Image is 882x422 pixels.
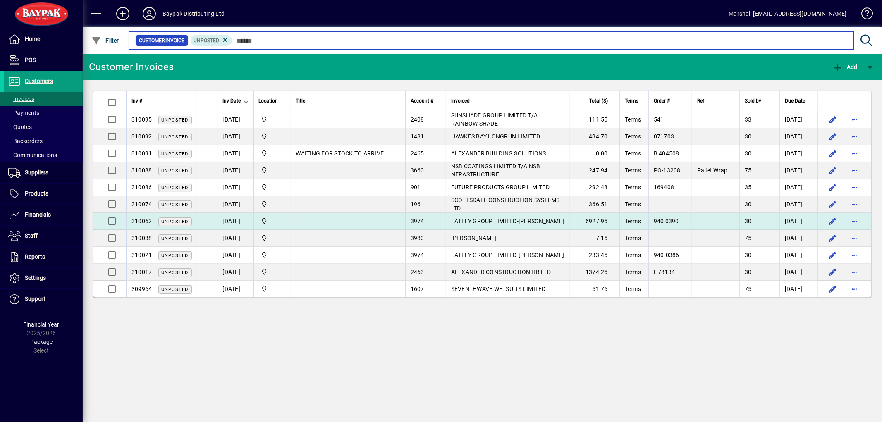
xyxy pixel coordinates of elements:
button: More options [848,248,861,262]
a: Communications [4,148,83,162]
td: 7.15 [570,230,619,247]
span: Unposted [162,253,189,258]
span: 310017 [131,269,152,275]
span: Terms [625,167,641,174]
span: Financials [25,211,51,218]
span: 940-0386 [654,252,679,258]
span: Home [25,36,40,42]
span: Baypak - Onekawa [259,284,286,293]
td: 434.70 [570,128,619,145]
span: Baypak - Onekawa [259,267,286,277]
button: More options [848,164,861,177]
span: Ref [697,96,704,105]
button: More options [848,181,861,194]
td: [DATE] [218,179,253,196]
div: Customer Invoices [89,60,174,74]
span: Location [259,96,278,105]
span: H78134 [654,269,675,275]
span: SCOTTSDALE CONSTRUCTION SYSTEMS LTD [451,197,560,212]
td: [DATE] [218,264,253,281]
td: [DATE] [779,196,817,213]
span: B 404508 [654,150,679,157]
td: [DATE] [779,281,817,297]
td: 1374.25 [570,264,619,281]
button: More options [848,265,861,279]
button: Edit [826,282,839,296]
span: 310062 [131,218,152,224]
span: Inv # [131,96,142,105]
span: 2408 [411,116,424,123]
span: 30 [745,150,752,157]
span: Baypak - Onekawa [259,166,286,175]
button: Add [110,6,136,21]
button: Edit [826,231,839,245]
button: Edit [826,248,839,262]
span: 30 [745,133,752,140]
span: 309964 [131,286,152,292]
button: Add [831,60,860,74]
span: Terms [625,269,641,275]
span: Baypak - Onekawa [259,250,286,260]
span: Terms [625,133,641,140]
span: LATTEY GROUP LIMITED-[PERSON_NAME] [451,218,564,224]
div: Due Date [785,96,813,105]
span: 310095 [131,116,152,123]
div: Marshall [EMAIL_ADDRESS][DOMAIN_NAME] [729,7,847,20]
span: 310021 [131,252,152,258]
a: Products [4,184,83,204]
span: 310091 [131,150,152,157]
td: 6927.95 [570,213,619,230]
button: Edit [826,215,839,228]
span: 30 [745,218,752,224]
button: Edit [826,198,839,211]
span: Unposted [162,168,189,174]
td: [DATE] [779,145,817,162]
span: 541 [654,116,664,123]
span: Terms [625,201,641,207]
td: [DATE] [218,145,253,162]
span: Sold by [745,96,761,105]
span: Inv Date [223,96,241,105]
td: 247.94 [570,162,619,179]
span: Baypak - Onekawa [259,200,286,209]
span: Filter [91,37,119,44]
span: 169408 [654,184,674,191]
td: [DATE] [218,281,253,297]
div: Account # [411,96,441,105]
div: Ref [697,96,734,105]
span: Quotes [8,124,32,130]
span: Customer Invoice [139,36,185,45]
td: [DATE] [218,162,253,179]
span: Baypak - Onekawa [259,115,286,124]
span: Account # [411,96,433,105]
span: 901 [411,184,421,191]
a: Invoices [4,92,83,106]
span: Unposted [194,38,220,43]
span: Terms [625,116,641,123]
span: 75 [745,167,752,174]
span: NSB COATINGS LIMITED T/A NSB NFRASTRUCTURE [451,163,540,178]
td: [DATE] [218,111,253,128]
button: Edit [826,265,839,279]
span: Terms [625,286,641,292]
span: Terms [625,96,638,105]
td: 51.76 [570,281,619,297]
td: [DATE] [218,247,253,264]
span: 3660 [411,167,424,174]
button: Profile [136,6,163,21]
div: Title [296,96,400,105]
button: More options [848,113,861,126]
span: Terms [625,235,641,241]
td: [DATE] [779,162,817,179]
div: Sold by [745,96,774,105]
td: [DATE] [779,179,817,196]
span: LATTEY GROUP LIMITED-[PERSON_NAME] [451,252,564,258]
a: Reports [4,247,83,267]
span: Due Date [785,96,805,105]
span: Baypak - Onekawa [259,132,286,141]
button: Edit [826,113,839,126]
span: Baypak - Onekawa [259,183,286,192]
a: Suppliers [4,162,83,183]
span: 1607 [411,286,424,292]
button: Edit [826,147,839,160]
